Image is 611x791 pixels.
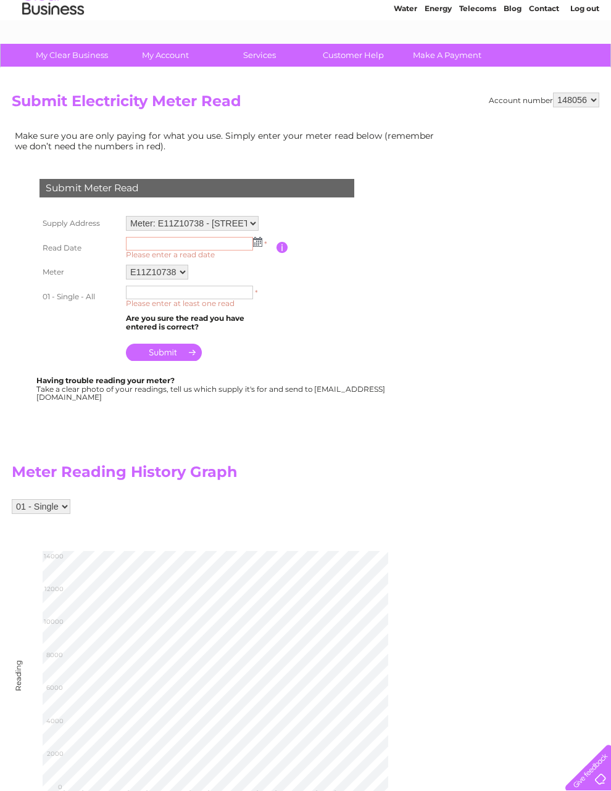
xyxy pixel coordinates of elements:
th: Read Date [36,234,123,262]
div: Submit Meter Read [39,179,354,197]
input: Submit [126,344,202,361]
div: Account number [489,93,599,107]
input: Information [276,242,288,253]
th: Meter [36,262,123,283]
a: Telecoms [459,52,496,62]
div: Clear Business is a trading name of Verastar Limited (registered in [GEOGRAPHIC_DATA] No. 3667643... [15,7,598,60]
td: Make sure you are only paying for what you use. Simply enter your meter read below (remember we d... [12,128,444,154]
a: Blog [504,52,522,62]
b: Having trouble reading your meter? [36,376,175,385]
a: My Account [115,44,217,67]
div: Reading [14,678,23,691]
img: logo.png [22,32,85,70]
a: Customer Help [302,44,404,67]
a: Contact [529,52,559,62]
td: Are you sure the read you have entered is correct? [123,311,276,334]
a: Services [209,44,310,67]
th: 01 - Single - All [36,283,123,311]
a: My Clear Business [21,44,123,67]
a: Water [394,52,417,62]
a: Log out [570,52,599,62]
img: ... [253,237,262,247]
a: Energy [425,52,452,62]
a: Make A Payment [396,44,498,67]
a: 0333 014 3131 [378,6,463,22]
div: Take a clear photo of your readings, tell us which supply it's for and send to [EMAIL_ADDRESS][DO... [36,376,387,402]
h2: Meter Reading History Graph [12,463,444,487]
h2: Submit Electricity Meter Read [12,93,599,116]
th: Supply Address [36,213,123,234]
